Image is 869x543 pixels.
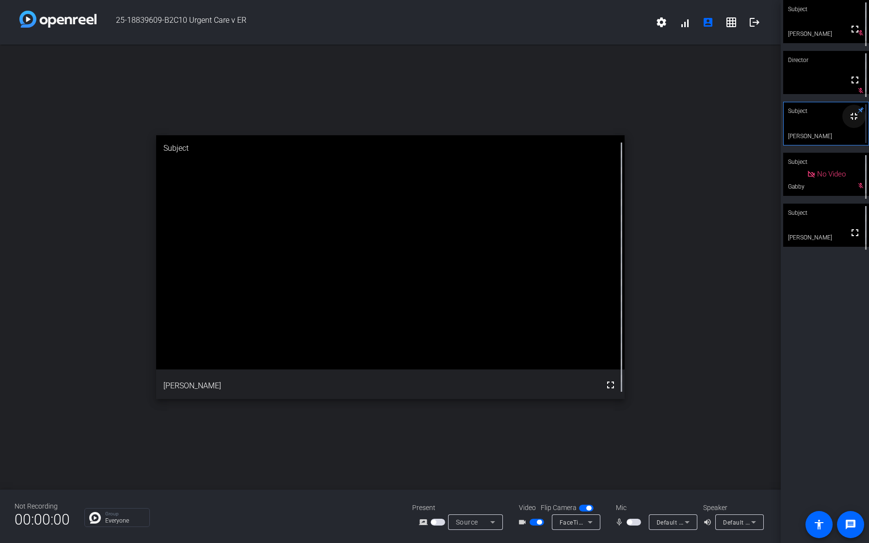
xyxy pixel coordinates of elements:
mat-icon: screen_share_outline [419,516,431,528]
mat-icon: grid_on [725,16,737,28]
span: Source [456,518,478,526]
span: Default - AirPods [723,518,772,526]
mat-icon: videocam_outline [518,516,530,528]
span: Default - AirPods [657,518,705,526]
div: Subject [156,135,625,161]
span: FaceTime HD Camera (Built-in) (05ac:8514) [560,518,684,526]
span: 25-18839609-B2C10 Urgent Care v ER [97,11,650,34]
mat-icon: fullscreen [849,227,861,239]
mat-icon: fullscreen [849,74,861,86]
mat-icon: fullscreen [849,23,861,35]
mat-icon: fullscreen_exit [848,111,860,122]
span: 00:00:00 [15,508,70,531]
img: white-gradient.svg [19,11,97,28]
div: Director [783,51,869,69]
mat-icon: settings [656,16,667,28]
div: Subject [783,204,869,222]
mat-icon: message [845,519,856,530]
p: Everyone [105,518,145,524]
mat-icon: fullscreen [605,379,616,391]
mat-icon: volume_up [703,516,715,528]
span: Flip Camera [541,503,577,513]
img: Chat Icon [89,512,101,524]
span: Video [519,503,536,513]
mat-icon: logout [749,16,760,28]
mat-icon: accessibility [813,519,825,530]
div: Subject [783,153,869,171]
mat-icon: account_box [702,16,714,28]
div: Speaker [703,503,761,513]
button: signal_cellular_alt [673,11,696,34]
div: Mic [606,503,703,513]
div: Subject [783,102,869,120]
mat-icon: mic_none [615,516,627,528]
div: Present [412,503,509,513]
p: Group [105,511,145,516]
div: Not Recording [15,501,70,511]
span: No Video [817,170,846,178]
